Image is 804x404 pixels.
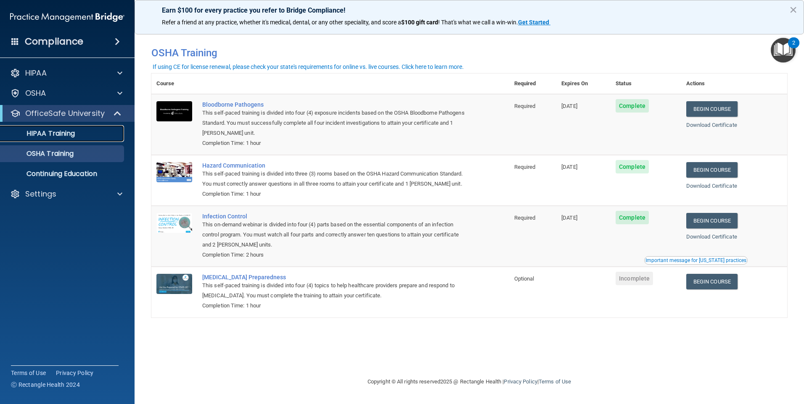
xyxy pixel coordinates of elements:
th: Status [611,73,681,94]
div: This self-paced training is divided into four (4) exposure incidents based on the OSHA Bloodborne... [202,108,467,138]
a: Download Certificate [686,183,737,189]
a: Infection Control [202,213,467,220]
a: Settings [10,189,122,199]
strong: $100 gift card [401,19,438,26]
p: OSHA Training [5,150,74,158]
span: Complete [616,160,649,173]
button: Open Resource Center, 2 new notifications [771,38,796,63]
span: Required [514,164,536,170]
div: Completion Time: 1 hour [202,138,467,148]
div: Completion Time: 2 hours [202,250,467,260]
span: Refer a friend at any practice, whether it's medical, dental, or any other speciality, and score a [162,19,401,26]
h4: OSHA Training [151,47,787,59]
span: Complete [616,99,649,113]
button: Close [789,3,797,16]
strong: Get Started [518,19,549,26]
p: OfficeSafe University [25,108,105,118]
p: Continuing Education [5,170,120,178]
th: Expires On [556,73,611,94]
a: Bloodborne Pathogens [202,101,467,108]
span: Optional [514,275,534,282]
a: OSHA [10,88,122,98]
div: This self-paced training is divided into three (3) rooms based on the OSHA Hazard Communication S... [202,169,467,189]
button: Read this if you are a dental practitioner in the state of CA [644,256,748,265]
a: Hazard Communication [202,162,467,169]
th: Actions [681,73,787,94]
a: Download Certificate [686,233,737,240]
a: Download Certificate [686,122,737,128]
div: Completion Time: 1 hour [202,189,467,199]
span: [DATE] [561,164,577,170]
a: HIPAA [10,68,122,78]
a: Begin Course [686,213,738,228]
a: Terms of Use [11,369,46,377]
a: Begin Course [686,101,738,117]
button: If using CE for license renewal, please check your state's requirements for online vs. live cours... [151,63,465,71]
p: Earn $100 for every practice you refer to Bridge Compliance! [162,6,777,14]
a: Terms of Use [539,378,571,385]
p: OSHA [25,88,46,98]
p: HIPAA Training [5,129,75,138]
div: 2 [792,43,795,54]
img: PMB logo [10,9,124,26]
a: Get Started [518,19,550,26]
div: This on-demand webinar is divided into four (4) parts based on the essential components of an inf... [202,220,467,250]
div: If using CE for license renewal, please check your state's requirements for online vs. live cours... [153,64,464,70]
th: Course [151,73,197,94]
span: Complete [616,211,649,224]
span: Required [514,103,536,109]
div: Important message for [US_STATE] practices [645,258,746,263]
p: HIPAA [25,68,47,78]
h4: Compliance [25,36,83,47]
th: Required [509,73,556,94]
span: [DATE] [561,103,577,109]
a: Privacy Policy [56,369,94,377]
div: This self-paced training is divided into four (4) topics to help healthcare providers prepare and... [202,281,467,301]
span: Incomplete [616,272,653,285]
a: Begin Course [686,274,738,289]
div: Completion Time: 1 hour [202,301,467,311]
span: Required [514,215,536,221]
a: OfficeSafe University [10,108,122,118]
span: Ⓒ Rectangle Health 2024 [11,380,80,389]
a: Privacy Policy [504,378,537,385]
span: ! That's what we call a win-win. [438,19,518,26]
a: [MEDICAL_DATA] Preparedness [202,274,467,281]
p: Settings [25,189,56,199]
span: [DATE] [561,215,577,221]
a: Begin Course [686,162,738,178]
div: Copyright © All rights reserved 2025 @ Rectangle Health | | [316,368,623,395]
